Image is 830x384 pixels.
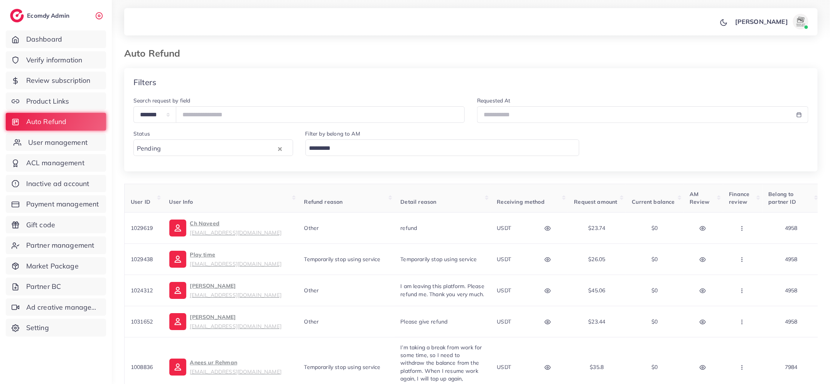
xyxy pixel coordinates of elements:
[190,323,282,329] small: [EMAIL_ADDRESS][DOMAIN_NAME]
[497,362,511,372] p: USDT
[131,198,150,205] span: User ID
[6,236,106,254] a: Partner management
[278,144,282,153] button: Clear Selected
[26,96,69,106] span: Product Links
[190,368,282,375] small: [EMAIL_ADDRESS][DOMAIN_NAME]
[26,282,61,292] span: Partner BC
[131,256,153,263] span: 1029438
[304,287,319,294] span: Other
[785,318,798,325] span: 4958
[6,154,106,172] a: ACL management
[589,225,606,231] span: $23.74
[26,199,99,209] span: Payment management
[190,219,282,237] p: Ch Naveed
[785,364,798,371] span: 7984
[401,198,437,205] span: Detail reason
[26,55,83,65] span: Verify information
[26,34,62,44] span: Dashboard
[124,48,187,59] h3: Auto Refund
[401,256,477,263] span: Temporarily stop using service
[6,113,106,131] a: Auto Refund
[785,225,798,231] span: 4958
[169,282,186,299] img: ic-user-info.36bf1079.svg
[131,318,153,325] span: 1031652
[190,312,282,331] p: [PERSON_NAME]
[133,77,156,87] h4: Filters
[401,225,417,231] span: refund
[133,139,293,156] div: Search for option
[135,143,162,154] span: Pending
[304,256,381,263] span: Temporarily stop using service
[735,17,788,26] p: [PERSON_NAME]
[190,281,282,300] p: [PERSON_NAME]
[589,287,606,294] span: $45.06
[6,72,106,89] a: Review subscription
[793,14,808,29] img: avatar
[651,256,658,263] span: $0
[169,312,282,331] a: [PERSON_NAME][EMAIL_ADDRESS][DOMAIN_NAME]
[6,195,106,213] a: Payment management
[497,286,511,295] p: USDT
[651,318,658,325] span: $0
[6,134,106,151] a: User management
[28,138,88,148] span: User management
[26,179,89,189] span: Inactive ad account
[590,364,604,371] span: $35.8
[690,191,710,205] span: AM Review
[169,198,193,205] span: User Info
[169,359,186,376] img: ic-user-info.36bf1079.svg
[190,358,282,376] p: Anees ur Rehman
[190,260,282,267] small: [EMAIL_ADDRESS][DOMAIN_NAME]
[6,175,106,193] a: Inactive ad account
[769,191,796,205] span: Belong to partner ID
[6,216,106,234] a: Gift code
[731,14,811,29] a: [PERSON_NAME]avatar
[133,97,191,104] label: Search request by field
[304,198,343,205] span: Refund reason
[26,261,79,271] span: Market Package
[26,302,100,312] span: Ad creative management
[169,358,282,376] a: Anees ur Rehman[EMAIL_ADDRESS][DOMAIN_NAME]
[169,281,282,300] a: [PERSON_NAME][EMAIL_ADDRESS][DOMAIN_NAME]
[304,318,319,325] span: Other
[169,220,186,236] img: ic-user-info.36bf1079.svg
[6,298,106,316] a: Ad creative management
[785,287,798,294] span: 4958
[6,92,106,110] a: Product Links
[131,287,153,294] span: 1024312
[169,313,186,330] img: ic-user-info.36bf1079.svg
[26,240,94,250] span: Partner management
[169,251,186,268] img: ic-user-info.36bf1079.svg
[27,12,71,19] h2: Ecomdy Admin
[729,191,750,205] span: Finance review
[26,158,84,168] span: ACL management
[651,287,658,294] span: $0
[307,143,570,154] input: Search for option
[574,198,617,205] span: Request amount
[26,220,55,230] span: Gift code
[10,9,24,22] img: logo
[190,229,282,236] small: [EMAIL_ADDRESS][DOMAIN_NAME]
[10,9,71,22] a: logoEcomdy Admin
[632,198,675,205] span: Current balance
[6,278,106,295] a: Partner BC
[401,318,448,325] span: Please give refund
[589,256,606,263] span: $26.05
[6,319,106,337] a: Setting
[785,256,798,263] span: 4958
[477,97,511,104] label: Requested At
[305,130,361,138] label: Filter by belong to AM
[26,117,67,127] span: Auto Refund
[169,250,282,268] a: Play time[EMAIL_ADDRESS][DOMAIN_NAME]
[304,225,319,231] span: Other
[305,139,580,156] div: Search for option
[26,323,49,333] span: Setting
[131,225,153,231] span: 1029619
[133,130,150,138] label: Status
[497,198,545,205] span: Receiving method
[190,250,282,268] p: Play time
[169,219,282,237] a: Ch Naveed[EMAIL_ADDRESS][DOMAIN_NAME]
[6,51,106,69] a: Verify information
[651,364,658,371] span: $0
[304,364,381,371] span: Temporarily stop using service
